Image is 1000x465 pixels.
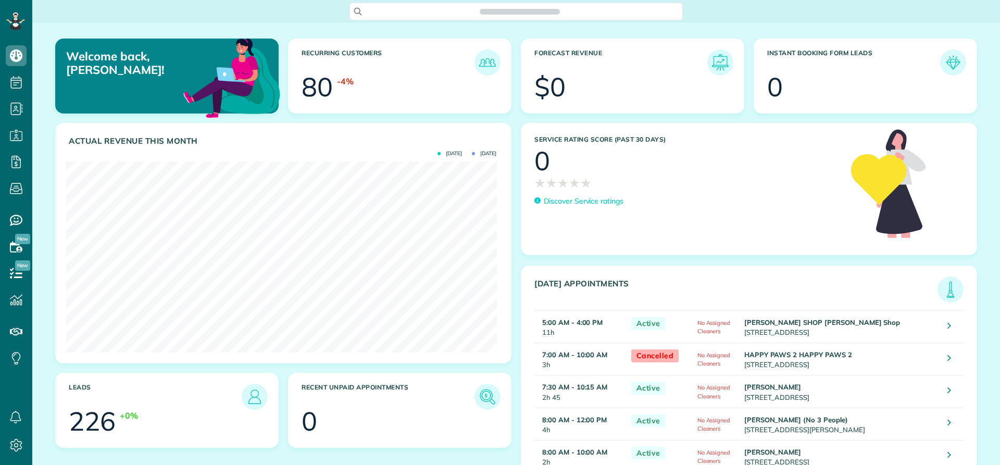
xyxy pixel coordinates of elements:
td: [STREET_ADDRESS] [742,343,940,375]
h3: Forecast Revenue [534,49,707,76]
div: 80 [302,74,333,100]
span: Active [631,317,666,330]
td: [STREET_ADDRESS] [742,311,940,343]
span: Search ZenMaid… [490,6,549,17]
div: $0 [534,74,566,100]
h3: Service Rating score (past 30 days) [534,136,841,143]
span: [DATE] [472,151,496,156]
td: [STREET_ADDRESS][PERSON_NAME] [742,408,940,440]
div: 0 [302,408,317,434]
strong: [PERSON_NAME] [744,383,802,391]
span: Active [631,382,666,395]
p: Welcome back, [PERSON_NAME]! [66,49,207,77]
span: ★ [546,174,557,192]
div: 0 [767,74,783,100]
h3: Recurring Customers [302,49,474,76]
a: Discover Service ratings [534,196,623,207]
strong: 5:00 AM - 4:00 PM [542,318,603,326]
span: ★ [580,174,592,192]
span: Active [631,447,666,460]
strong: 7:30 AM - 10:15 AM [542,383,607,391]
strong: 8:00 AM - 10:00 AM [542,448,607,456]
h3: Leads [69,384,242,410]
div: +0% [120,410,138,422]
td: [STREET_ADDRESS] [742,375,940,408]
span: Active [631,414,666,428]
img: icon_leads-1bed01f49abd5b7fead27621c3d59655bb73ed531f8eeb49469d10e621d6b896.png [244,386,265,407]
img: dashboard_welcome-42a62b7d889689a78055ac9021e634bf52bae3f8056760290aed330b23ab8690.png [181,27,282,128]
span: No Assigned Cleaners [697,384,731,399]
td: 11h [534,311,626,343]
div: -4% [337,76,354,87]
span: Cancelled [631,349,679,362]
strong: 7:00 AM - 10:00 AM [542,350,607,359]
div: 226 [69,408,116,434]
img: icon_unpaid_appointments-47b8ce3997adf2238b356f14209ab4cced10bd1f174958f3ca8f1d0dd7fffeee.png [477,386,498,407]
div: 0 [534,148,550,174]
span: ★ [569,174,580,192]
span: New [15,260,30,271]
span: No Assigned Cleaners [697,449,731,464]
span: No Assigned Cleaners [697,417,731,432]
span: [DATE] [438,151,462,156]
span: No Assigned Cleaners [697,351,731,367]
img: icon_form_leads-04211a6a04a5b2264e4ee56bc0799ec3eb69b7e499cbb523a139df1d13a81ae0.png [943,52,964,73]
strong: [PERSON_NAME] SHOP [PERSON_NAME] Shop [744,318,901,326]
span: ★ [534,174,546,192]
strong: [PERSON_NAME] (No 3 People) [744,416,848,424]
td: 3h [534,343,626,375]
span: New [15,234,30,244]
img: icon_recurring_customers-cf858462ba22bcd05b5a5880d41d6543d210077de5bb9ebc9590e49fd87d84ed.png [477,52,498,73]
td: 4h [534,408,626,440]
h3: Recent unpaid appointments [302,384,474,410]
h3: Instant Booking Form Leads [767,49,940,76]
h3: Actual Revenue this month [69,136,501,146]
span: No Assigned Cleaners [697,319,731,335]
img: icon_todays_appointments-901f7ab196bb0bea1936b74009e4eb5ffbc2d2711fa7634e0d609ed5ef32b18b.png [940,279,961,300]
span: ★ [557,174,569,192]
strong: HAPPY PAWS 2 HAPPY PAWS 2 [744,350,852,359]
strong: 8:00 AM - 12:00 PM [542,416,607,424]
strong: [PERSON_NAME] [744,448,802,456]
img: icon_forecast_revenue-8c13a41c7ed35a8dcfafea3cbb826a0462acb37728057bba2d056411b612bbbe.png [710,52,731,73]
h3: [DATE] Appointments [534,279,938,303]
p: Discover Service ratings [544,196,623,207]
td: 2h 45 [534,375,626,408]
